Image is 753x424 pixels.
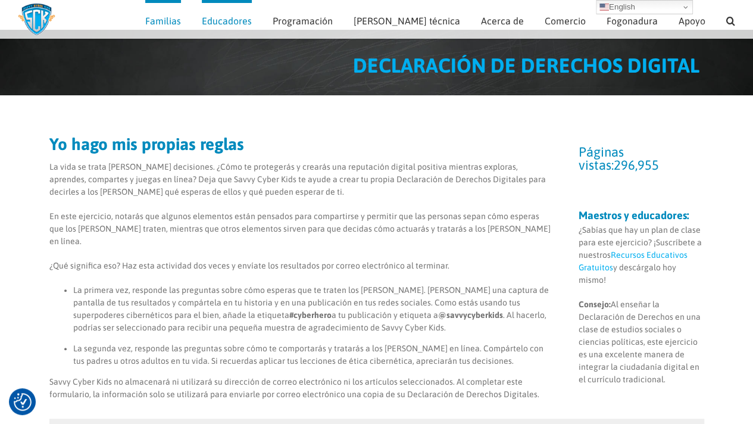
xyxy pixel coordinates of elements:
font: @savvycyberkids [438,310,503,320]
img: Logotipo de Savvy Cyber ​​Kids [18,3,55,36]
font: Yo hago mis propias reglas [49,135,244,154]
a: Recursos Educativos Gratuitos [578,250,687,272]
font: ¿Sabías que hay un plan de clase para este ejercicio? ¡Suscríbete a nuestros [578,225,701,260]
font: Savvy Cyber ​​Kids no almacenará ni utilizará su dirección de correo electrónico ni los artículos... [49,377,539,399]
img: en [599,2,609,12]
font: Familias [145,15,181,26]
font: La primera vez, responde las preguntas sobre cómo esperas que te traten los [PERSON_NAME]. [PERSO... [73,285,549,320]
font: #cyberhero [289,310,332,320]
font: Comercio [545,15,586,26]
font: Maestros y educadores: [578,209,689,222]
font: Al enseñar la Declaración de Derechos en una clase de estudios sociales o ciencias políticas, est... [578,300,700,384]
font: DECLARACIÓN DE DERECHOS DIGITAL [353,54,699,77]
font: 296,955 [613,157,658,173]
font: [PERSON_NAME] técnica [354,15,460,26]
font: y descárgalo hoy mismo! [578,263,676,285]
font: Acerca de [481,15,524,26]
font: Educadores [202,15,252,26]
img: Revisar el botón de consentimiento [14,393,32,411]
font: . Al hacerlo, podrías ser seleccionado para recibir una pequeña muestra de agradecimiento de Savv... [73,310,546,332]
font: Fogonadura [607,15,658,26]
font: La segunda vez, responde las preguntas sobre cómo te comportarás y tratarás a los [PERSON_NAME] e... [73,344,543,366]
font: a tu publicación y etiqueta a [332,310,438,320]
font: Páginas vistas: [578,144,623,173]
font: Consejo: [578,300,610,309]
font: Apoyo [679,15,705,26]
font: ¿Qué significa eso? Haz esta actividad dos veces y envíate los resultados por correo electrónico ... [49,261,449,270]
button: Preferencias de consentimiento [14,393,32,411]
font: La vida se trata [PERSON_NAME] decisiones. ¿Cómo te protegerás y crearás una reputación digital p... [49,162,546,197]
font: Programación [273,15,333,26]
font: En este ejercicio, notarás que algunos elementos están pensados ​​para compartirse y permitir que... [49,211,551,246]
